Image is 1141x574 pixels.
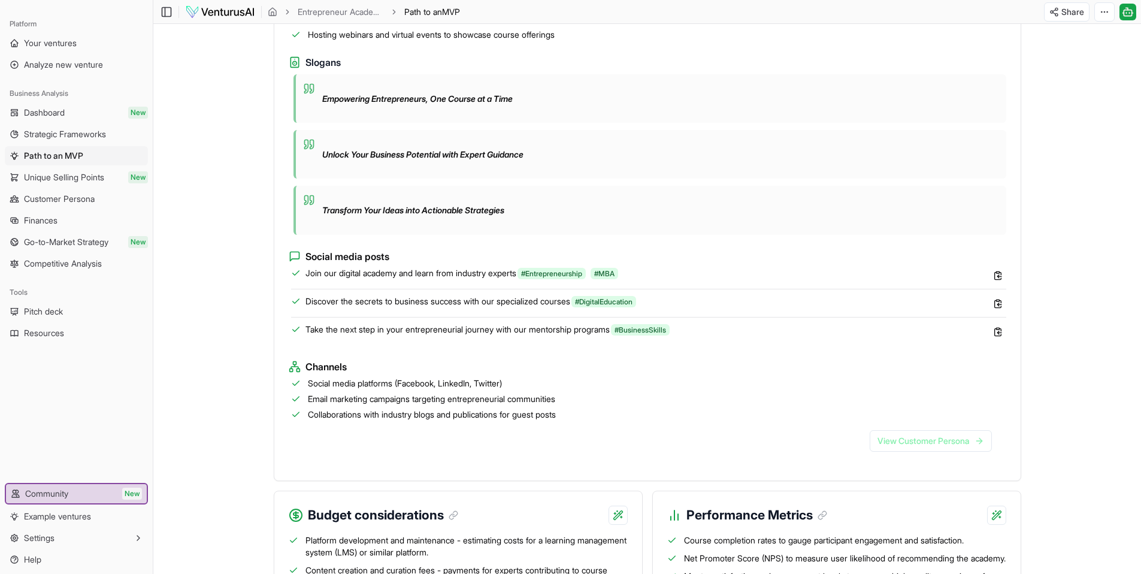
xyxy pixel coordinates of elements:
[5,507,148,526] a: Example ventures
[684,552,1006,564] span: Net Promoter Score (NPS) to measure user likelihood of recommending the academy.
[5,324,148,343] a: Resources
[517,268,586,279] span: #Entrepreneurship
[122,488,142,500] span: New
[404,6,460,18] span: Path to anMVP
[24,37,77,49] span: Your ventures
[5,84,148,103] div: Business Analysis
[5,125,148,144] a: Strategic Frameworks
[24,59,103,71] span: Analyze new venture
[5,189,148,209] a: Customer Persona
[25,488,68,500] span: Community
[6,484,147,503] a: CommunityNew
[24,236,108,248] span: Go-to-Market Strategy
[5,34,148,53] a: Your ventures
[308,29,555,41] span: Hosting webinars and virtual events to showcase course offerings
[5,232,148,252] a: Go-to-Market StrategyNew
[5,211,148,230] a: Finances
[870,430,992,452] a: View Customer Persona
[24,510,91,522] span: Example ventures
[24,215,57,226] span: Finances
[5,528,148,548] button: Settings
[5,302,148,321] a: Pitch deck
[24,306,63,318] span: Pitch deck
[298,6,384,18] a: Entrepreneur Academy
[5,168,148,187] a: Unique Selling PointsNew
[5,146,148,165] a: Path to an MVP
[24,532,55,544] span: Settings
[1061,6,1084,18] span: Share
[5,14,148,34] div: Platform
[5,103,148,122] a: DashboardNew
[185,5,255,19] img: logo
[308,506,458,525] h3: Budget considerations
[305,55,341,70] span: Slogans
[24,327,64,339] span: Resources
[24,107,65,119] span: Dashboard
[404,7,442,17] span: Path to an
[591,268,618,279] span: #MBA
[305,295,637,307] span: Discover the secrets to business success with our specialized courses
[305,534,628,558] span: Platform development and maintenance - estimating costs for a learning management system (LMS) or...
[308,377,502,389] span: Social media platforms (Facebook, LinkedIn, Twitter)
[5,550,148,569] a: Help
[571,296,636,307] span: #DigitalEducation
[24,128,106,140] span: Strategic Frameworks
[24,150,83,162] span: Path to an MVP
[305,249,389,264] span: Social media posts
[308,393,555,405] span: Email marketing campaigns targeting entrepreneurial communities
[128,107,148,119] span: New
[322,204,504,216] p: Transform Your Ideas into Actionable Strategies
[611,324,670,336] span: #BusinessSkills
[684,534,964,546] span: Course completion rates to gauge participant engagement and satisfaction.
[1044,2,1089,22] button: Share
[322,93,513,105] p: Empowering Entrepreneurs, One Course at a Time
[322,149,523,161] p: Unlock Your Business Potential with Expert Guidance
[24,193,95,205] span: Customer Persona
[128,171,148,183] span: New
[308,409,556,421] span: Collaborations with industry blogs and publications for guest posts
[24,554,41,566] span: Help
[268,6,460,18] nav: breadcrumb
[128,236,148,248] span: New
[24,258,102,270] span: Competitive Analysis
[305,359,347,374] span: Channels
[5,254,148,273] a: Competitive Analysis
[305,267,619,279] span: Join our digital academy and learn from industry experts
[305,324,671,336] span: Take the next step in your entrepreneurial journey with our mentorship programs
[24,171,104,183] span: Unique Selling Points
[686,506,827,525] h3: Performance Metrics
[5,55,148,74] a: Analyze new venture
[5,283,148,302] div: Tools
